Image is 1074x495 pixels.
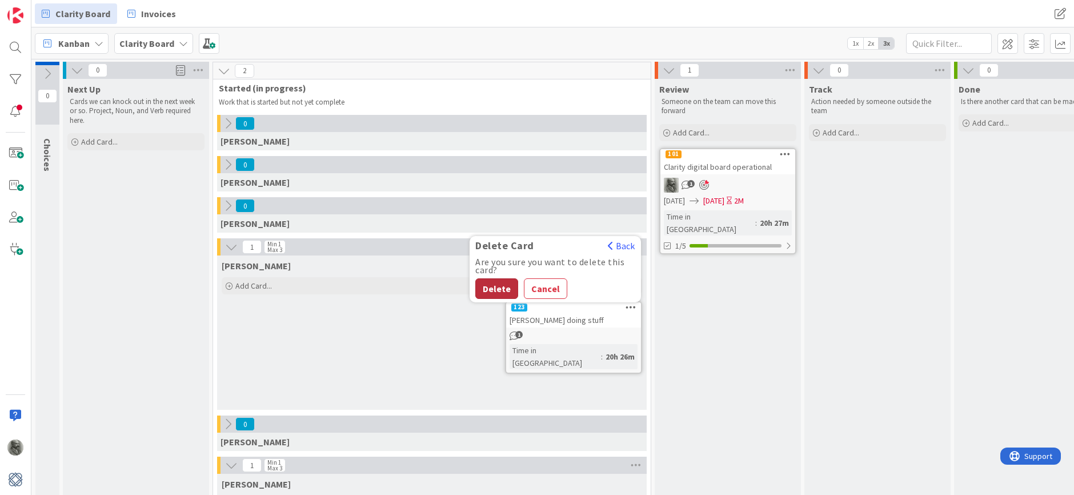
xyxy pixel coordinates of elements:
span: [DATE] [703,195,724,207]
span: 1 [242,240,262,254]
span: Gina [221,135,290,147]
span: Add Card... [81,137,118,147]
div: Min 1 [267,460,281,465]
span: 1 [515,331,523,338]
div: Time in [GEOGRAPHIC_DATA] [510,344,601,369]
span: : [601,350,603,363]
div: 101 [660,149,795,159]
img: avatar [7,472,23,488]
p: Work that is started but not yet complete [219,98,637,107]
input: Quick Filter... [906,33,992,54]
span: Delete Card [470,240,540,252]
p: Someone on the team can move this forward [662,97,794,116]
img: PA [7,440,23,456]
button: Delete [475,278,518,299]
div: 123 [511,304,527,312]
button: Cancel [524,278,567,299]
span: Lisa T. [221,177,290,188]
img: Visit kanbanzone.com [7,7,23,23]
span: 3x [879,38,894,49]
div: 20h 26m [603,350,638,363]
span: Support [24,2,52,15]
div: 101 [666,150,682,158]
div: 123Delete CardBackAre you sure you want to delete this card?DeleteCancel [506,302,641,313]
span: Clarity Board [55,7,110,21]
span: 1/5 [675,240,686,252]
span: Add Card... [235,281,272,291]
span: Started (in progress) [219,82,636,94]
span: 0 [829,63,849,77]
span: Add Card... [823,127,859,138]
span: 0 [38,89,57,103]
a: 123Delete CardBackAre you sure you want to delete this card?DeleteCancel[PERSON_NAME] doing stuff... [505,301,642,374]
a: Clarity Board [35,3,117,24]
span: 2x [863,38,879,49]
span: Kanban [58,37,90,50]
span: : [755,217,757,229]
span: 1x [848,38,863,49]
span: Review [659,83,689,95]
span: 0 [979,63,999,77]
p: Cards we can knock out in the next week or so. Project, Noun, and Verb required here. [70,97,202,125]
span: Walter [221,436,290,448]
p: Action needed by someone outside the team [811,97,944,116]
span: Add Card... [673,127,710,138]
span: [DATE] [664,195,685,207]
span: Add Card... [972,118,1009,128]
div: [PERSON_NAME] doing stuff [506,313,641,328]
span: Done [959,83,980,95]
span: 0 [235,158,255,171]
div: Are you sure you want to delete this card? [475,258,635,274]
span: 1 [242,458,262,472]
div: 2M [734,195,744,207]
div: PA [660,178,795,193]
div: Clarity digital board operational [660,159,795,174]
div: Min 1 [267,241,281,247]
span: Track [809,83,832,95]
a: Invoices [121,3,183,24]
span: Philip [222,478,291,490]
span: 0 [235,417,255,431]
b: Clarity Board [119,38,174,49]
span: Invoices [141,7,176,21]
div: Time in [GEOGRAPHIC_DATA] [664,210,755,235]
div: 123Delete CardBackAre you sure you want to delete this card?DeleteCancel[PERSON_NAME] doing stuff [506,302,641,328]
span: 2 [235,64,254,78]
span: 0 [88,63,107,77]
span: 1 [680,63,699,77]
div: Max 3 [267,465,282,471]
img: PA [664,178,679,193]
span: 0 [235,117,255,130]
span: 1 [687,180,695,187]
div: Max 3 [267,247,282,253]
span: Hannah [222,260,291,272]
div: 20h 27m [757,217,792,229]
a: 101Clarity digital board operationalPA[DATE][DATE]2MTime in [GEOGRAPHIC_DATA]:20h 27m1/5 [659,148,796,254]
span: Lisa K. [221,218,290,229]
span: Choices [42,138,53,171]
span: Next Up [67,83,101,95]
span: 0 [235,199,255,213]
div: 101Clarity digital board operational [660,149,795,174]
button: Back [607,239,635,252]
